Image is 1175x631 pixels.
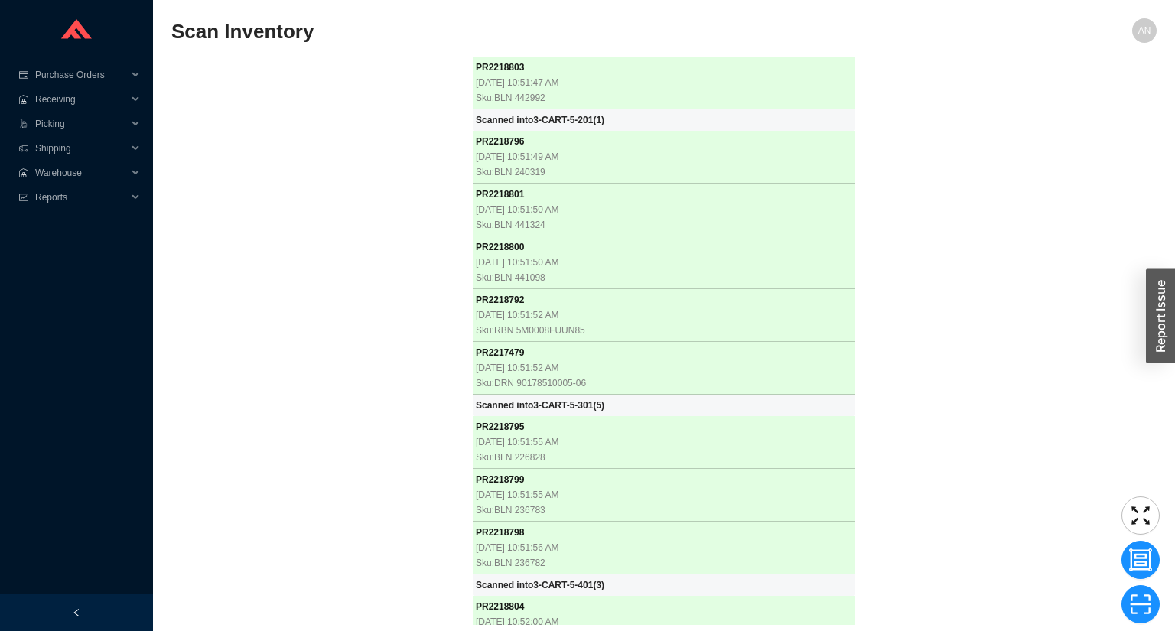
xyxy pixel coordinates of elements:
[476,112,852,128] div: Scanned into 3-CART-5-201 ( 1 )
[476,75,852,90] div: [DATE] 10:51:47 AM
[476,472,852,487] div: PR 2218799
[476,419,852,434] div: PR 2218795
[35,185,127,210] span: Reports
[476,540,852,555] div: [DATE] 10:51:56 AM
[476,376,852,391] div: Sku: DRN 90178510005-06
[476,90,852,106] div: Sku: BLN 442992
[1138,18,1151,43] span: AN
[476,450,852,465] div: Sku: BLN 226828
[476,255,852,270] div: [DATE] 10:51:50 AM
[476,555,852,571] div: Sku: BLN 236782
[476,307,852,323] div: [DATE] 10:51:52 AM
[476,292,852,307] div: PR 2218792
[476,360,852,376] div: [DATE] 10:51:52 AM
[476,487,852,503] div: [DATE] 10:51:55 AM
[1122,504,1159,527] span: fullscreen
[35,112,127,136] span: Picking
[1121,585,1160,623] button: scan
[476,149,852,164] div: [DATE] 10:51:49 AM
[1122,593,1159,616] span: scan
[476,187,852,202] div: PR 2218801
[476,577,852,593] div: Scanned into 3-CART-5-401 ( 3 )
[476,202,852,217] div: [DATE] 10:51:50 AM
[476,345,852,360] div: PR 2217479
[476,503,852,518] div: Sku: BLN 236783
[476,599,852,614] div: PR 2218804
[476,217,852,233] div: Sku: BLN 441324
[476,239,852,255] div: PR 2218800
[476,434,852,450] div: [DATE] 10:51:55 AM
[18,193,29,202] span: fund
[35,136,127,161] span: Shipping
[476,398,852,413] div: Scanned into 3-CART-5-301 ( 5 )
[18,70,29,80] span: credit-card
[476,164,852,180] div: Sku: BLN 240319
[476,323,852,338] div: Sku: RBN 5M0008FUUN85
[35,161,127,185] span: Warehouse
[476,525,852,540] div: PR 2218798
[476,614,852,629] div: [DATE] 10:52:00 AM
[1121,496,1160,535] button: fullscreen
[35,87,127,112] span: Receiving
[171,18,910,45] h2: Scan Inventory
[476,270,852,285] div: Sku: BLN 441098
[72,608,81,617] span: left
[476,60,852,75] div: PR 2218803
[1121,541,1160,579] button: group
[476,134,852,149] div: PR 2218796
[1122,548,1159,571] span: group
[35,63,127,87] span: Purchase Orders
